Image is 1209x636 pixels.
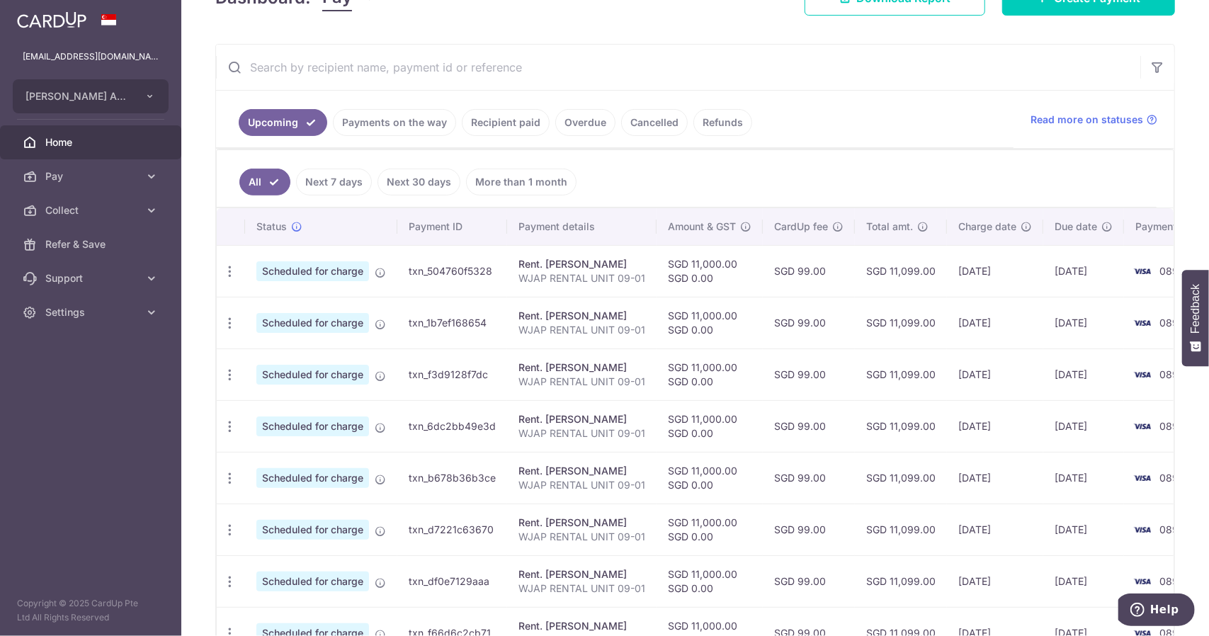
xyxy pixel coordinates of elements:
a: Upcoming [239,109,327,136]
a: Read more on statuses [1031,113,1157,127]
td: SGD 11,099.00 [855,452,947,504]
div: Rent. [PERSON_NAME] [518,567,645,581]
div: Rent. [PERSON_NAME] [518,360,645,375]
th: Payment details [507,208,657,245]
button: [PERSON_NAME] Anaesthetic Practice [13,79,169,113]
td: [DATE] [947,297,1043,348]
img: Bank Card [1128,366,1157,383]
a: Recipient paid [462,109,550,136]
a: Refunds [693,109,752,136]
td: [DATE] [1043,452,1124,504]
img: Bank Card [1128,263,1157,280]
span: Total amt. [866,220,913,234]
p: WJAP RENTAL UNIT 09-01 [518,581,645,596]
td: [DATE] [947,245,1043,297]
td: [DATE] [1043,297,1124,348]
p: WJAP RENTAL UNIT 09-01 [518,530,645,544]
td: [DATE] [1043,400,1124,452]
span: Charge date [958,220,1016,234]
span: Scheduled for charge [256,365,369,385]
td: SGD 11,000.00 SGD 0.00 [657,348,763,400]
td: SGD 11,099.00 [855,504,947,555]
td: [DATE] [1043,555,1124,607]
td: [DATE] [947,555,1043,607]
td: txn_b678b36b3ce [397,452,507,504]
span: Collect [45,203,139,217]
span: Pay [45,169,139,183]
td: SGD 99.00 [763,555,855,607]
td: txn_f3d9128f7dc [397,348,507,400]
span: Scheduled for charge [256,313,369,333]
img: Bank Card [1128,418,1157,435]
div: Rent. [PERSON_NAME] [518,257,645,271]
input: Search by recipient name, payment id or reference [216,45,1140,90]
a: Cancelled [621,109,688,136]
p: WJAP RENTAL UNIT 09-01 [518,426,645,441]
td: [DATE] [1043,245,1124,297]
span: Scheduled for charge [256,416,369,436]
a: Next 30 days [378,169,460,195]
span: Scheduled for charge [256,468,369,488]
div: Rent. [PERSON_NAME] [518,516,645,530]
button: Feedback - Show survey [1182,270,1209,366]
td: txn_6dc2bb49e3d [397,400,507,452]
img: Bank Card [1128,470,1157,487]
td: [DATE] [947,348,1043,400]
span: [PERSON_NAME] Anaesthetic Practice [25,89,130,103]
span: Due date [1055,220,1097,234]
td: SGD 99.00 [763,400,855,452]
td: SGD 11,000.00 SGD 0.00 [657,297,763,348]
img: CardUp [17,11,86,28]
td: [DATE] [1043,504,1124,555]
p: WJAP RENTAL UNIT 09-01 [518,323,645,337]
span: Scheduled for charge [256,261,369,281]
div: Rent. [PERSON_NAME] [518,464,645,478]
td: SGD 11,000.00 SGD 0.00 [657,452,763,504]
span: CardUp fee [774,220,828,234]
div: Rent. [PERSON_NAME] [518,412,645,426]
p: WJAP RENTAL UNIT 09-01 [518,271,645,285]
td: SGD 11,000.00 SGD 0.00 [657,504,763,555]
td: SGD 99.00 [763,297,855,348]
span: 0894 [1159,420,1185,432]
td: SGD 11,099.00 [855,400,947,452]
td: SGD 99.00 [763,452,855,504]
span: Read more on statuses [1031,113,1143,127]
td: [DATE] [947,400,1043,452]
span: 0894 [1159,317,1185,329]
span: 0894 [1159,368,1185,380]
th: Payment ID [397,208,507,245]
td: SGD 99.00 [763,245,855,297]
span: Refer & Save [45,237,139,251]
span: Home [45,135,139,149]
span: Scheduled for charge [256,520,369,540]
a: More than 1 month [466,169,577,195]
td: txn_df0e7129aaa [397,555,507,607]
iframe: Opens a widget where you can find more information [1118,594,1195,629]
span: Settings [45,305,139,319]
td: [DATE] [947,504,1043,555]
span: Amount & GST [668,220,736,234]
a: Payments on the way [333,109,456,136]
p: WJAP RENTAL UNIT 09-01 [518,478,645,492]
td: [DATE] [1043,348,1124,400]
a: Next 7 days [296,169,372,195]
td: txn_504760f5328 [397,245,507,297]
p: [EMAIL_ADDRESS][DOMAIN_NAME] [23,50,159,64]
span: Scheduled for charge [256,572,369,591]
a: All [239,169,290,195]
td: SGD 11,000.00 SGD 0.00 [657,400,763,452]
span: 0894 [1159,575,1185,587]
span: 0894 [1159,523,1185,535]
img: Bank Card [1128,314,1157,331]
p: WJAP RENTAL UNIT 09-01 [518,375,645,389]
td: SGD 11,099.00 [855,348,947,400]
td: txn_1b7ef168654 [397,297,507,348]
td: SGD 11,099.00 [855,555,947,607]
div: Rent. [PERSON_NAME] [518,619,645,633]
a: Overdue [555,109,615,136]
td: SGD 11,000.00 SGD 0.00 [657,245,763,297]
span: Support [45,271,139,285]
td: SGD 11,099.00 [855,245,947,297]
